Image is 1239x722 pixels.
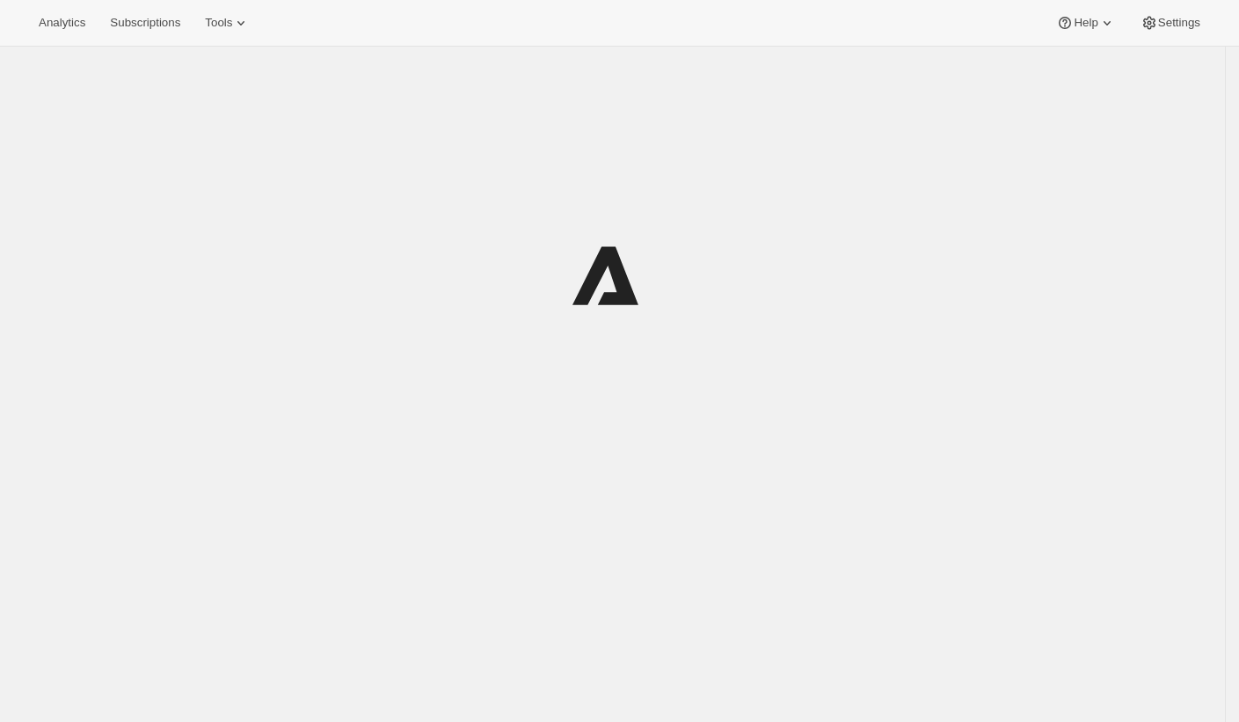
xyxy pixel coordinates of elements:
button: Settings [1130,11,1211,35]
span: Help [1074,16,1097,30]
button: Help [1046,11,1126,35]
button: Subscriptions [99,11,191,35]
span: Analytics [39,16,85,30]
button: Tools [194,11,260,35]
span: Settings [1158,16,1200,30]
span: Subscriptions [110,16,180,30]
button: Analytics [28,11,96,35]
span: Tools [205,16,232,30]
